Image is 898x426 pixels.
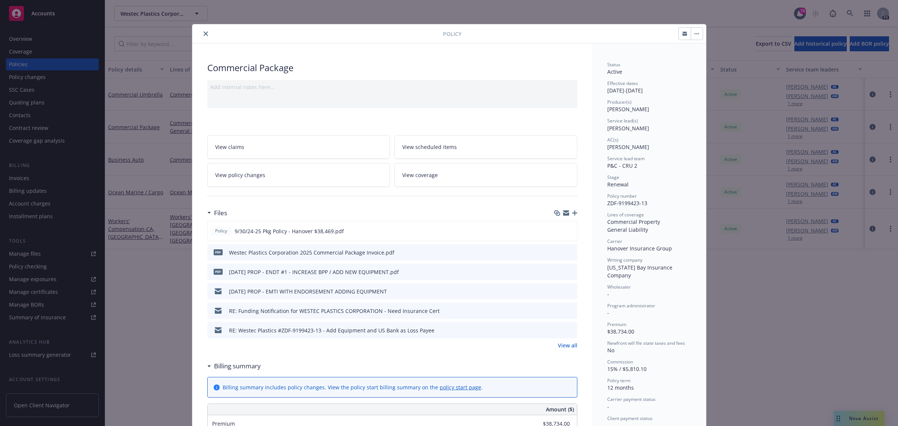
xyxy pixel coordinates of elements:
[207,163,390,187] a: View policy changes
[214,269,223,274] span: pdf
[207,361,261,371] div: Billing summary
[607,155,645,162] span: Service lead team
[607,403,609,410] span: -
[555,227,561,235] button: download file
[607,321,626,328] span: Premium
[607,174,619,180] span: Stage
[214,249,223,255] span: pdf
[607,396,656,402] span: Carrier payment status
[215,143,244,151] span: View claims
[607,415,653,422] span: Client payment status
[607,181,629,188] span: Renewal
[402,143,457,151] span: View scheduled items
[394,163,577,187] a: View coverage
[607,302,655,309] span: Program administrator
[207,61,577,74] div: Commercial Package
[546,405,574,413] span: Amount ($)
[214,228,229,234] span: Policy
[607,264,674,279] span: [US_STATE] Bay Insurance Company
[394,135,577,159] a: View scheduled items
[568,249,574,256] button: preview file
[556,326,562,334] button: download file
[607,212,644,218] span: Lines of coverage
[607,328,634,335] span: $38,734.00
[567,227,574,235] button: preview file
[607,200,647,207] span: ZDF-9199423-13
[235,227,344,235] span: 9/30/24-25 Pkg Policy - Hanover $38,469.pdf
[223,383,483,391] div: Billing summary includes policy changes. View the policy start billing summary on the .
[229,307,440,315] div: RE: Funding Notification for WESTEC PLASTICS CORPORATION - Need Insurance Cert
[568,268,574,276] button: preview file
[229,326,434,334] div: RE: Westec Plastics #ZDF-9199423-13 - Add Equipment and US Bank as Loss Payee
[607,238,622,244] span: Carrier
[568,326,574,334] button: preview file
[607,68,622,75] span: Active
[607,284,631,290] span: Wholesaler
[440,384,481,391] a: policy start page
[607,80,638,86] span: Effective dates
[556,249,562,256] button: download file
[214,361,261,371] h3: Billing summary
[568,307,574,315] button: preview file
[607,347,614,354] span: No
[229,268,399,276] div: [DATE] PROP - ENDT #1 - INCREASE BPP / ADD NEW EQUIPMENT.pdf
[607,162,637,169] span: P&C - CRU 2
[607,340,685,346] span: Newfront will file state taxes and fees
[558,341,577,349] a: View all
[607,137,618,143] span: AC(s)
[607,245,672,252] span: Hanover Insurance Group
[607,384,634,391] span: 12 months
[607,218,691,226] div: Commercial Property
[607,193,637,199] span: Policy number
[207,208,227,218] div: Files
[607,99,632,105] span: Producer(s)
[607,257,642,263] span: Writing company
[556,307,562,315] button: download file
[210,83,574,91] div: Add internal notes here...
[607,61,620,68] span: Status
[207,135,390,159] a: View claims
[201,29,210,38] button: close
[607,290,609,298] span: -
[607,309,609,316] span: -
[607,365,647,372] span: 15% / $5,810.10
[214,208,227,218] h3: Files
[568,287,574,295] button: preview file
[402,171,438,179] span: View coverage
[556,268,562,276] button: download file
[607,106,649,113] span: [PERSON_NAME]
[607,226,691,234] div: General Liability
[556,287,562,295] button: download file
[607,377,630,384] span: Policy term
[229,287,387,295] div: [DATE] PROP - EMTI WITH ENDORSEMENT ADDING EQUIPMENT
[215,171,265,179] span: View policy changes
[607,118,638,124] span: Service lead(s)
[607,143,649,150] span: [PERSON_NAME]
[607,359,633,365] span: Commission
[607,125,649,132] span: [PERSON_NAME]
[607,80,691,94] div: [DATE] - [DATE]
[229,249,394,256] div: Westec Plastics Corporation 2025 Commercial Package Invoice.pdf
[443,30,461,38] span: Policy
